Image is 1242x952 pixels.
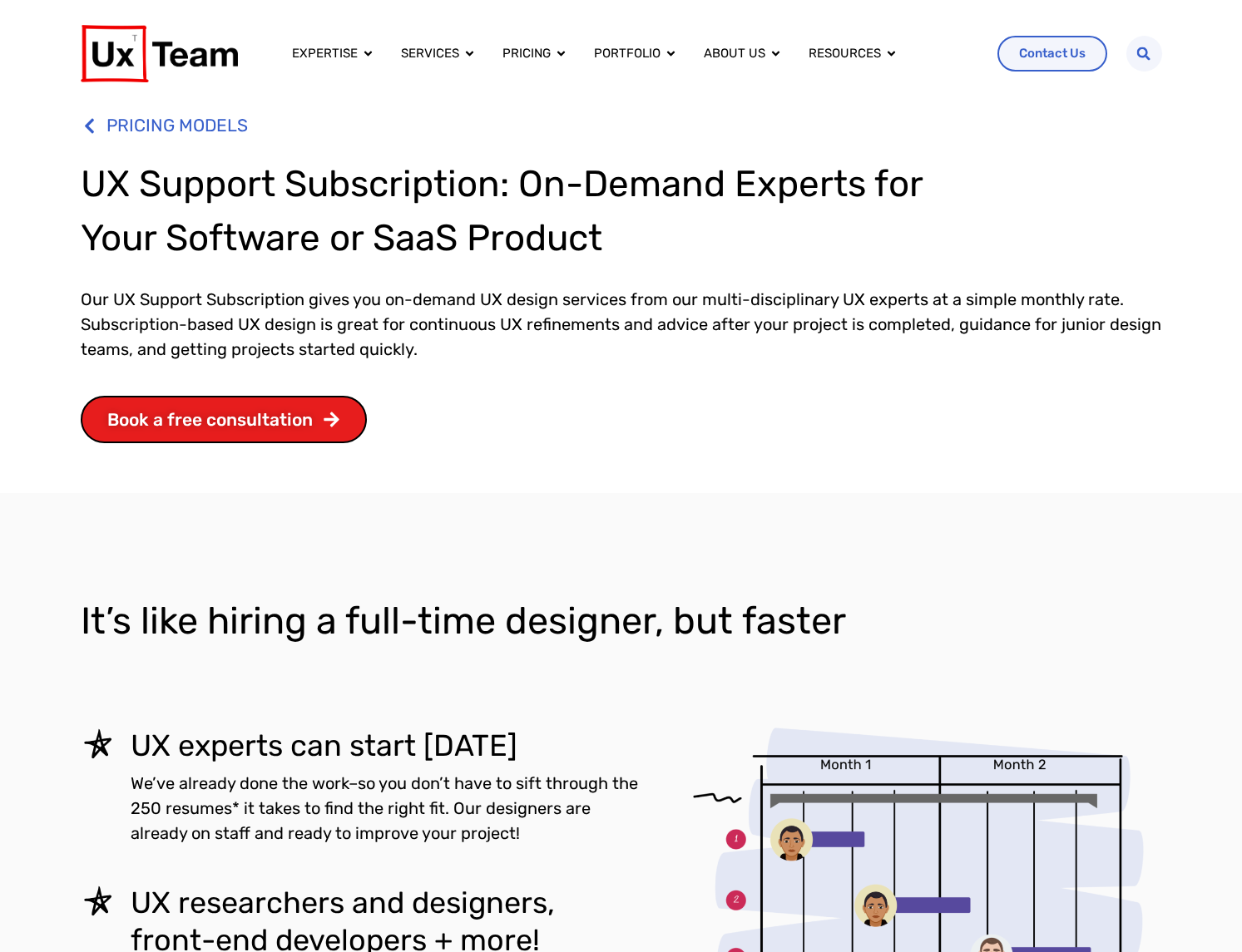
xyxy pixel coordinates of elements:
[81,396,367,443] a: Book a free consultation
[279,37,984,70] div: Menu Toggle
[131,728,517,763] span: UX experts can start [DATE]
[704,44,765,63] a: About us
[997,36,1107,72] a: Contact Us
[292,44,358,63] a: Expertise
[81,599,733,643] span: It’s like hiring a full-time designer, but
[401,44,459,63] a: Services
[107,411,313,428] span: Book a free consultation
[131,771,643,846] p: We’ve already done the work–so you don’t have to sift through the 250 resumes* it takes to find t...
[81,157,954,265] h1: UX Support Subscription: On-Demand Experts for Your Software or SaaS Product
[742,599,846,643] span: faster
[809,44,881,63] a: Resources
[81,25,238,82] img: UX Team Logo
[594,44,661,63] a: Portfolio
[1019,47,1086,60] span: Contact Us
[279,37,984,70] nav: Menu
[502,44,551,63] a: Pricing
[102,107,248,144] span: PRICING MODELS
[81,107,1162,144] a: PRICING MODELS
[1126,36,1162,72] div: Search
[81,287,1162,362] p: Our UX Support Subscription gives you on-demand UX design services from our multi-disciplinary UX...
